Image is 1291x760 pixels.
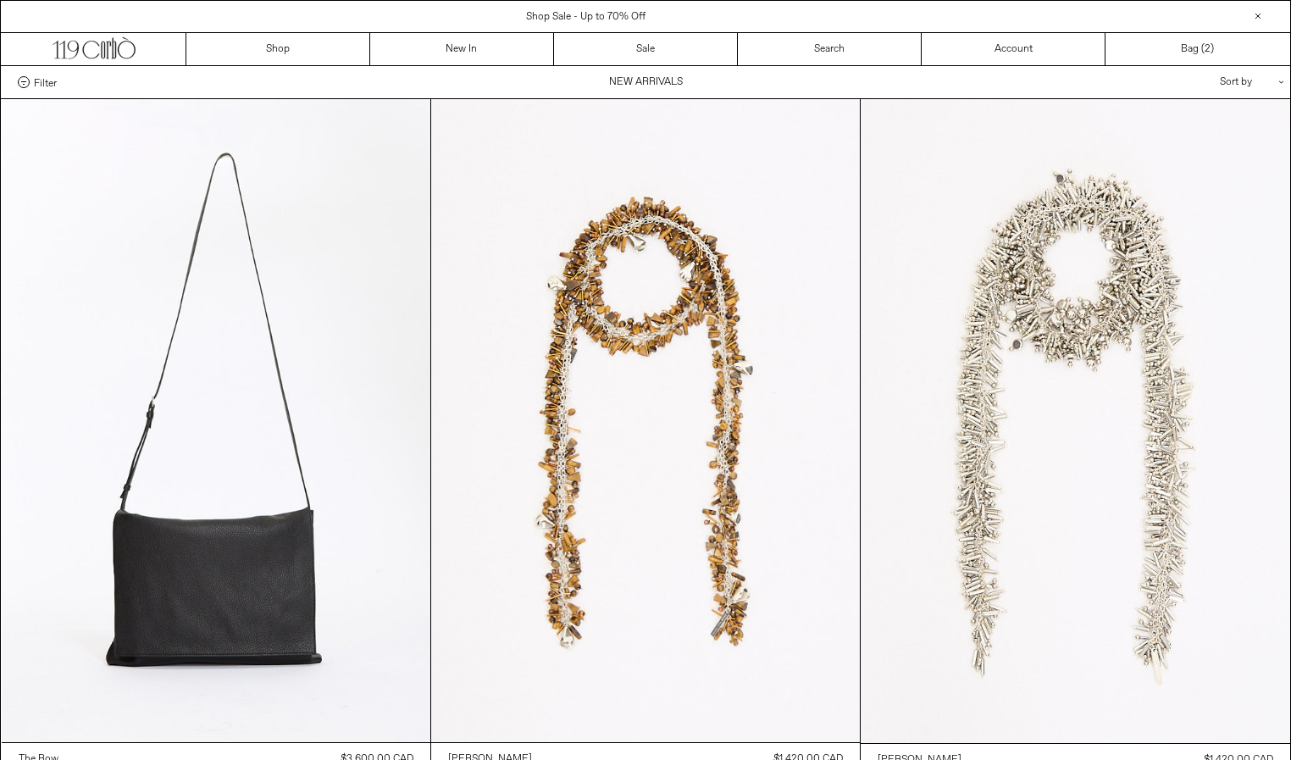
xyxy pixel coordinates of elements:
div: Sort by [1121,66,1273,98]
a: Shop [186,33,370,65]
img: The Row Nan Messenger Bag [2,99,430,742]
a: Bag () [1105,33,1289,65]
a: Shop Sale - Up to 70% Off [526,10,645,24]
img: Dries Van Noten Embroidered Scarf Neckline in silver [861,99,1289,743]
span: ) [1205,42,1214,57]
a: Search [738,33,922,65]
span: 2 [1205,42,1211,56]
a: Account [922,33,1105,65]
img: Dries Van Noten Embroidered Scarf Neckline in tiger eye [431,99,860,742]
a: New In [370,33,554,65]
a: Sale [554,33,738,65]
span: Filter [34,76,57,88]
